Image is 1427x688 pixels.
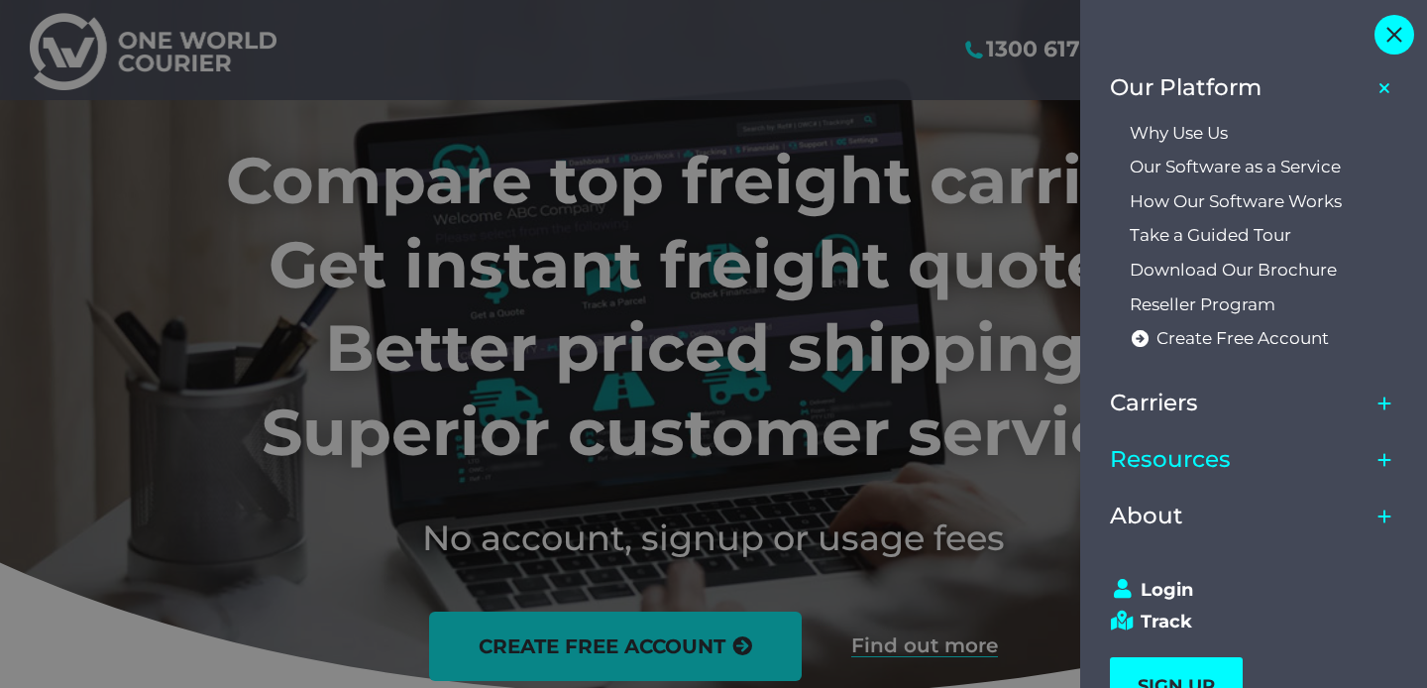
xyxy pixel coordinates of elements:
[1130,253,1399,287] a: Download Our Brochure
[1130,123,1228,144] span: Why Use Us
[1130,294,1275,315] span: Reseller Program
[1130,219,1399,254] a: Take a Guided Tour
[1130,116,1399,151] a: Why Use Us
[1110,503,1183,529] span: About
[1130,321,1399,356] a: Create Free Account
[1130,260,1337,281] span: Download Our Brochure
[1130,225,1291,246] span: Take a Guided Tour
[1130,157,1341,177] span: Our Software as a Service
[1130,287,1399,322] a: Reseller Program
[1110,431,1370,488] a: Resources
[1130,150,1399,184] a: Our Software as a Service
[1110,376,1370,432] a: Carriers
[1130,184,1399,219] a: How Our Software Works
[1110,611,1379,632] a: Track
[1374,15,1414,55] div: Close
[1110,59,1370,116] a: Our Platform
[1110,488,1370,544] a: About
[1130,191,1342,212] span: How Our Software Works
[1156,328,1329,349] span: Create Free Account
[1110,390,1198,416] span: Carriers
[1110,446,1231,473] span: Resources
[1110,74,1262,101] span: Our Platform
[1110,579,1379,601] a: Login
